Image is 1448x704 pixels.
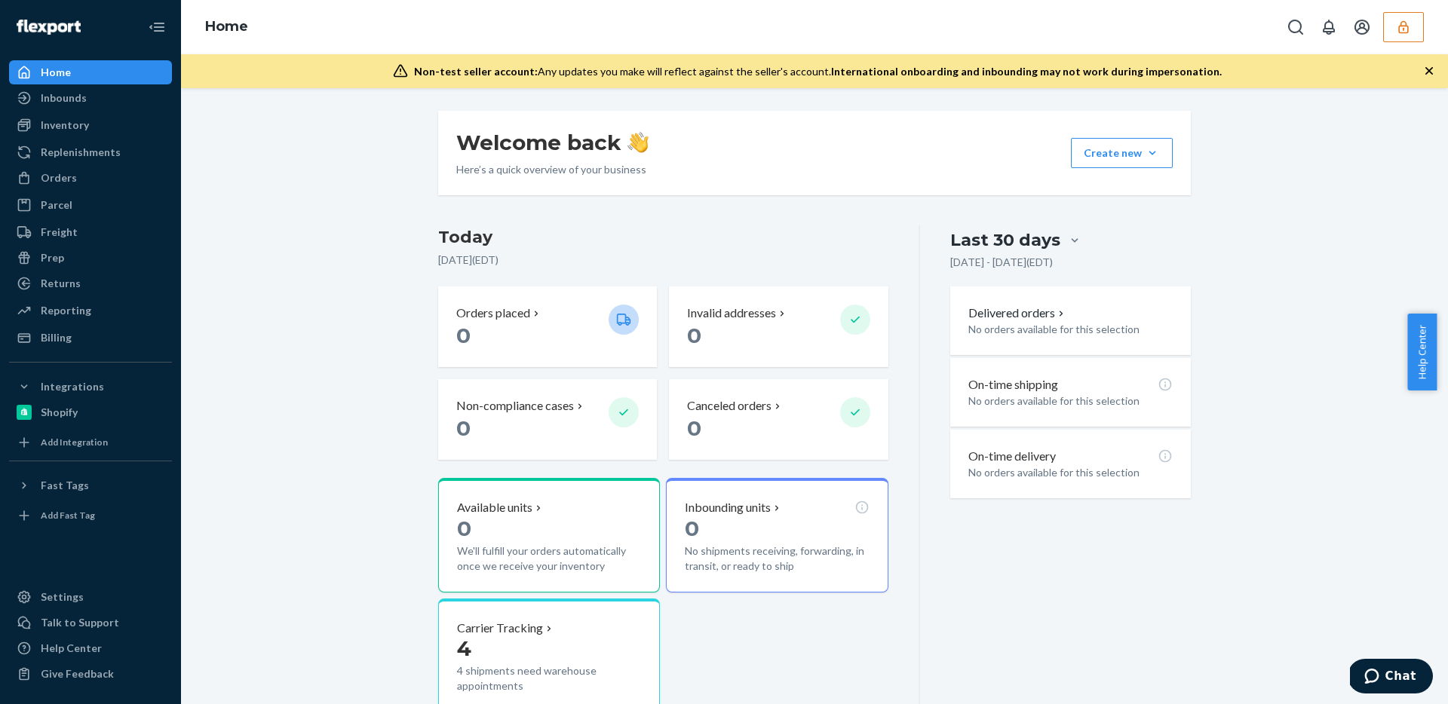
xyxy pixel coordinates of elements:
span: 0 [457,516,471,541]
p: No orders available for this selection [968,322,1173,337]
button: Integrations [9,375,172,399]
a: Parcel [9,193,172,217]
div: Talk to Support [41,615,119,630]
div: Integrations [41,379,104,394]
div: Give Feedback [41,666,114,681]
span: Step 1: Add a new shipping method [23,562,321,586]
div: Shopify [41,405,78,420]
button: Open account menu [1347,12,1377,42]
a: Billing [9,326,172,350]
h1: All Other Platforms [23,327,339,357]
p: No orders available for this selection [968,393,1173,409]
img: Flexport logo [17,20,81,35]
p: No orders available for this selection [968,465,1173,480]
ol: breadcrumbs [193,5,260,49]
span: 0 [685,516,699,541]
p: Available units [457,499,532,516]
a: Settings [9,585,172,609]
a: Reporting [9,298,172,323]
p: Inbounding units [685,499,771,516]
button: Open Search Box [1281,12,1311,42]
button: Help Center [1407,314,1437,390]
p: Non-compliance cases [456,397,574,415]
img: hand-wave emoji [627,132,649,153]
button: Open notifications [1314,12,1344,42]
button: Talk to Support [9,611,172,635]
strong: Shipping Option Mapping [41,641,196,658]
div: Inbounds [41,90,87,106]
a: Prep [9,246,172,270]
div: 347 How Do I Map Shipping Options? [23,30,339,81]
button: Non-compliance cases 0 [438,379,657,460]
span: 0 [456,323,471,348]
button: Available units0We'll fulfill your orders automatically once we receive your inventory [438,478,660,592]
span: tab. [196,641,217,658]
a: Freight [9,220,172,244]
button: Inbounding units0No shipments receiving, forwarding, in transit, or ready to ship [666,478,888,592]
span: 4 [457,635,471,661]
div: Home [41,65,71,80]
a: Returns [9,271,172,295]
h1: Welcome back [456,129,649,156]
span: Setting up your shipping option mapping allows the correct service level to be selected for your ... [23,366,337,491]
div: Last 30 days [950,228,1060,252]
a: Add Fast Tag [9,504,172,528]
div: Fast Tags [41,478,89,493]
p: On-time shipping [968,376,1058,393]
span: 0 [456,415,471,441]
p: Canceled orders [687,397,772,415]
a: Home [205,18,248,35]
span: 0 [687,323,701,348]
h3: Today [438,225,888,249]
div: Reporting [41,303,91,318]
div: Add Integration [41,436,108,448]
a: Walmart Shipping Templates (connecting to Walmart through a listing tool) [45,219,295,257]
span: Log in to your Flexport Portal account and click [23,598,259,636]
p: 4 shipments need warehouse appointments [457,663,641,693]
p: Invalid addresses [687,305,776,322]
div: Freight [41,225,78,240]
span: ‘+ Add a Shipping Option.’ [50,686,198,702]
a: Orders [9,166,172,190]
div: Replenishments [41,145,121,160]
div: Orders [41,170,77,185]
a: Shopify [9,400,172,424]
a: Replenishments [9,140,172,164]
p: Orders placed [456,305,530,322]
button: Fast Tags [9,473,172,497]
p: [DATE] - [DATE] ( EDT ) [950,255,1053,270]
button: Canceled orders 0 [669,379,888,460]
p: [DATE] ( EDT ) [438,253,888,268]
a: Home [9,60,172,84]
button: Create new [1071,138,1173,168]
button: Orders placed 0 [438,286,657,367]
span: 0 [687,415,701,441]
p: Carrier Tracking [457,620,543,637]
a: Inventory [9,113,172,137]
div: Add Fast Tag [41,509,95,522]
div: Help Center [41,641,102,656]
span: Non-test seller account: [414,65,538,78]
p: On-time delivery [968,448,1056,465]
span: in the left sidebar menu. Then, select the [23,620,314,658]
div: Settings [41,589,84,605]
span: To configure shipping settings for Amazon or Walmart, please see: [23,102,335,140]
p: We'll fulfill your orders automatically once we receive your inventory [457,543,641,574]
a: How To Configure Shipping Templates & Shipping Settings for Amazon [45,168,331,207]
a: Help Center [9,636,172,660]
span: ‘Settings’ [48,620,102,636]
p: Here’s a quick overview of your business [456,162,649,177]
div: Any updates you make will reflect against the seller's account. [414,64,1222,79]
button: Delivered orders [968,305,1067,322]
div: Returns [41,276,81,291]
a: Add Integration [9,430,172,455]
div: Inventory [41,118,89,133]
span: Click [23,686,50,702]
button: Invalid addresses 0 [669,286,888,367]
p: No shipments receiving, forwarding, in transit, or ready to ship [685,543,869,574]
